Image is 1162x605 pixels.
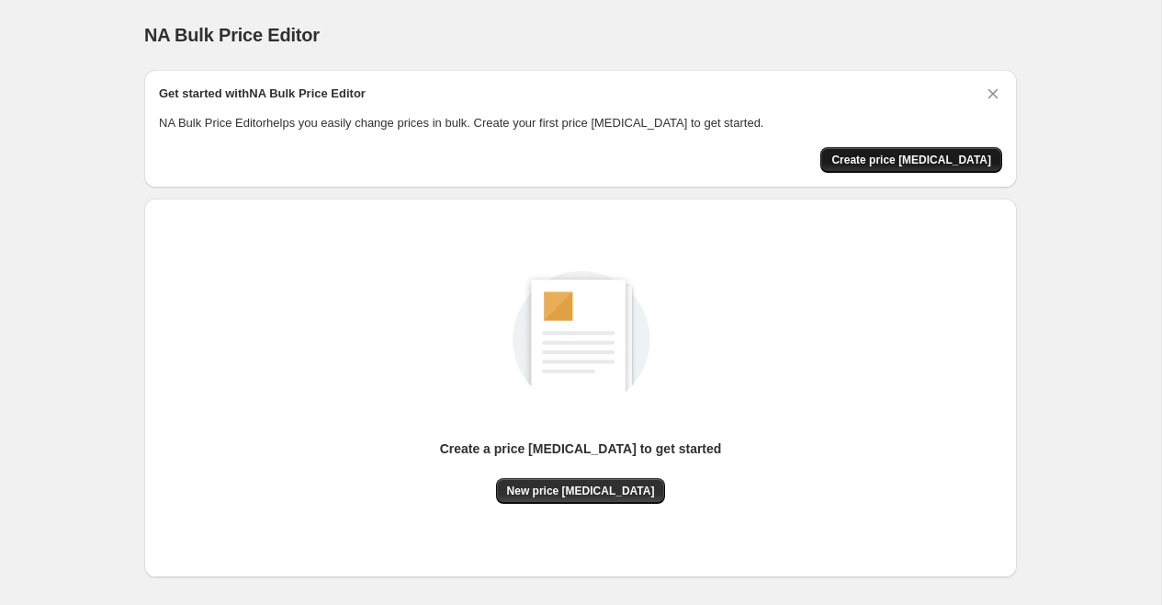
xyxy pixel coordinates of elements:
[496,478,666,504] button: New price [MEDICAL_DATA]
[820,147,1002,173] button: Create price change job
[159,114,1002,132] p: NA Bulk Price Editor helps you easily change prices in bulk. Create your first price [MEDICAL_DAT...
[984,85,1002,103] button: Dismiss card
[831,153,991,167] span: Create price [MEDICAL_DATA]
[159,85,366,103] h2: Get started with NA Bulk Price Editor
[144,25,320,45] span: NA Bulk Price Editor
[440,439,722,458] p: Create a price [MEDICAL_DATA] to get started
[507,484,655,498] span: New price [MEDICAL_DATA]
